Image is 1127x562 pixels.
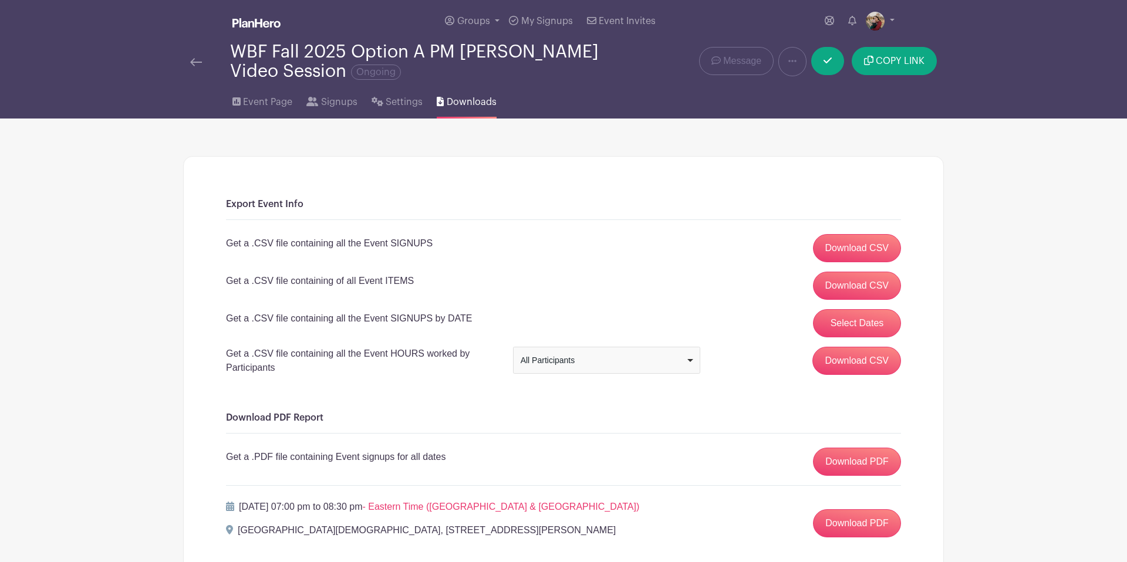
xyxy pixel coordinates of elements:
a: Download PDF [813,448,901,476]
div: All Participants [521,354,686,367]
span: Groups [457,16,490,26]
a: Download CSV [813,234,902,262]
span: Message [723,54,761,68]
span: Event Invites [599,16,656,26]
img: 1FBAD658-73F6-4E4B-B59F-CB0C05CD4BD1.jpeg [866,12,885,31]
span: Signups [321,95,357,109]
button: COPY LINK [852,47,937,75]
span: Downloads [447,95,497,109]
a: Message [699,47,774,75]
p: [GEOGRAPHIC_DATA][DEMOGRAPHIC_DATA], [STREET_ADDRESS][PERSON_NAME] [238,523,616,537]
h6: Download PDF Report [226,412,901,424]
a: Download PDF [813,509,901,537]
p: Get a .CSV file containing all the Event SIGNUPS [226,236,433,250]
span: Ongoing [351,65,401,80]
a: Settings [372,81,423,119]
img: logo_white-6c42ec7e38ccf1d336a20a19083b03d10ae64f83f12c07503d8b9e83406b4c7d.svg [232,18,281,28]
p: Get a .PDF file containing Event signups for all dates [226,450,446,464]
span: COPY LINK [876,56,924,66]
h6: Export Event Info [226,199,901,210]
button: Select Dates [813,309,901,337]
p: Get a .CSV file containing all the Event HOURS worked by Participants [226,347,499,375]
input: Download CSV [812,347,901,375]
span: Event Page [243,95,292,109]
p: Get a .CSV file containing of all Event ITEMS [226,274,414,288]
span: My Signups [521,16,573,26]
a: Download CSV [813,272,902,300]
a: Signups [306,81,357,119]
span: - Eastern Time ([GEOGRAPHIC_DATA] & [GEOGRAPHIC_DATA]) [362,502,639,512]
a: Downloads [437,81,496,119]
p: Get a .CSV file containing all the Event SIGNUPS by DATE [226,312,472,326]
img: back-arrow-29a5d9b10d5bd6ae65dc969a981735edf675c4d7a1fe02e03b50dbd4ba3cdb55.svg [190,58,202,66]
a: Event Page [232,81,292,119]
span: Settings [386,95,423,109]
p: [DATE] 07:00 pm to 08:30 pm [239,500,639,514]
div: WBF Fall 2025 Option A PM [PERSON_NAME] Video Session [230,42,610,81]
